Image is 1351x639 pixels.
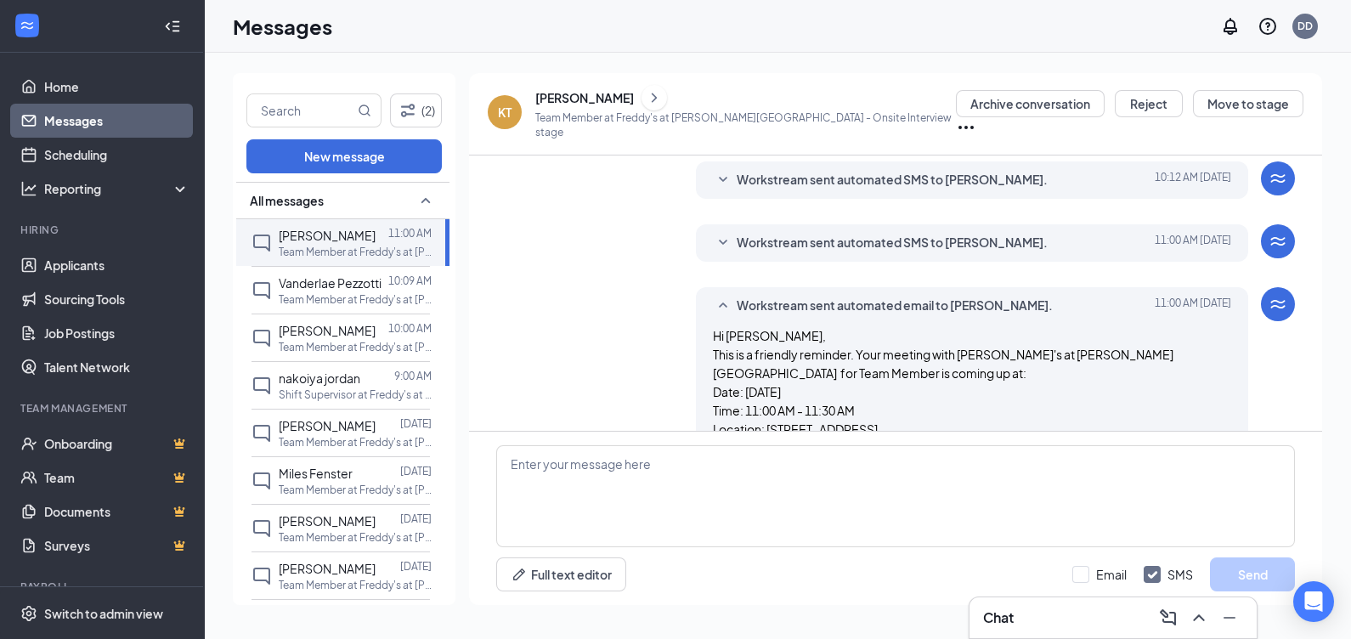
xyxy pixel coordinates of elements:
[498,104,512,121] div: KT
[1268,168,1288,189] svg: WorkstreamLogo
[1220,16,1241,37] svg: Notifications
[400,512,432,526] p: [DATE]
[535,89,634,106] div: [PERSON_NAME]
[279,228,376,243] span: [PERSON_NAME]
[233,12,332,41] h1: Messages
[279,513,376,529] span: [PERSON_NAME]
[247,94,354,127] input: Search
[1268,231,1288,252] svg: WorkstreamLogo
[279,418,376,433] span: [PERSON_NAME]
[20,223,186,237] div: Hiring
[388,274,432,288] p: 10:09 AM
[20,580,186,594] div: Payroll
[388,226,432,240] p: 11:00 AM
[252,233,272,253] svg: ChatInactive
[250,192,324,209] span: All messages
[279,245,432,259] p: Team Member at Freddy's at [PERSON_NAME][GEOGRAPHIC_DATA]
[1115,90,1183,117] button: Reject
[44,104,189,138] a: Messages
[983,608,1014,627] h3: Chat
[646,88,663,108] svg: ChevronRight
[279,578,432,592] p: Team Member at Freddy's at [PERSON_NAME][GEOGRAPHIC_DATA]
[496,557,626,591] button: Full text editorPen
[737,233,1048,253] span: Workstream sent automated SMS to [PERSON_NAME].
[737,296,1053,316] span: Workstream sent automated email to [PERSON_NAME].
[1158,608,1179,628] svg: ComposeMessage
[164,18,181,35] svg: Collapse
[44,138,189,172] a: Scheduling
[358,104,371,117] svg: MagnifyingGlass
[252,423,272,444] svg: ChatInactive
[713,296,733,316] svg: SmallChevronUp
[279,387,432,402] p: Shift Supervisor at Freddy's at [PERSON_NAME][GEOGRAPHIC_DATA]
[713,345,1231,382] p: This is a friendly reminder. Your meeting with [PERSON_NAME]'s at [PERSON_NAME][GEOGRAPHIC_DATA] ...
[279,275,382,291] span: Vanderlae Pezzotti
[737,170,1048,190] span: Workstream sent automated SMS to [PERSON_NAME].
[19,17,36,34] svg: WorkstreamLogo
[252,471,272,491] svg: ChatInactive
[246,139,442,173] button: New message
[400,416,432,431] p: [DATE]
[279,370,360,386] span: nakoiya jordan
[713,382,1231,438] p: Date: [DATE] Time: 11:00 AM - 11:30 AM Location: [STREET_ADDRESS]
[252,566,272,586] svg: ChatInactive
[713,326,1231,345] p: Hi [PERSON_NAME],
[1293,581,1334,622] div: Open Intercom Messenger
[956,90,1105,117] button: Archive conversation
[279,561,376,576] span: [PERSON_NAME]
[279,292,432,307] p: Team Member at Freddy's at [PERSON_NAME][GEOGRAPHIC_DATA]
[1258,16,1278,37] svg: QuestionInfo
[1155,233,1231,253] span: [DATE] 11:00 AM
[1155,604,1182,631] button: ComposeMessage
[415,190,436,211] svg: SmallChevronUp
[642,85,667,110] button: ChevronRight
[44,248,189,282] a: Applicants
[400,559,432,574] p: [DATE]
[1189,608,1209,628] svg: ChevronUp
[44,605,163,622] div: Switch to admin view
[1219,608,1240,628] svg: Minimize
[44,316,189,350] a: Job Postings
[535,110,956,139] p: Team Member at Freddy's at [PERSON_NAME][GEOGRAPHIC_DATA] - Onsite Interview stage
[1155,296,1231,316] span: [DATE] 11:00 AM
[394,369,432,383] p: 9:00 AM
[44,529,189,563] a: SurveysCrown
[252,518,272,539] svg: ChatInactive
[20,605,37,622] svg: Settings
[1268,294,1288,314] svg: WorkstreamLogo
[44,427,189,461] a: OnboardingCrown
[1193,90,1303,117] button: Move to stage
[44,495,189,529] a: DocumentsCrown
[20,401,186,416] div: Team Management
[1155,170,1231,190] span: [DATE] 10:12 AM
[388,321,432,336] p: 10:00 AM
[400,464,432,478] p: [DATE]
[44,70,189,104] a: Home
[279,323,376,338] span: [PERSON_NAME]
[252,280,272,301] svg: ChatInactive
[279,530,432,545] p: Team Member at Freddy's at [PERSON_NAME][GEOGRAPHIC_DATA]
[511,566,528,583] svg: Pen
[1216,604,1243,631] button: Minimize
[44,350,189,384] a: Talent Network
[279,483,432,497] p: Team Member at Freddy's at [PERSON_NAME][GEOGRAPHIC_DATA]
[20,180,37,197] svg: Analysis
[713,233,733,253] svg: SmallChevronDown
[1185,604,1213,631] button: ChevronUp
[279,466,353,481] span: Miles Fenster
[1210,557,1295,591] button: Send
[44,282,189,316] a: Sourcing Tools
[44,180,190,197] div: Reporting
[252,328,272,348] svg: ChatInactive
[279,340,432,354] p: Team Member at Freddy's at [PERSON_NAME][GEOGRAPHIC_DATA]
[713,170,733,190] svg: SmallChevronDown
[398,100,418,121] svg: Filter
[956,117,976,138] svg: Ellipses
[252,376,272,396] svg: ChatInactive
[390,93,442,127] button: Filter (2)
[1297,19,1313,33] div: DD
[44,461,189,495] a: TeamCrown
[279,435,432,450] p: Team Member at Freddy's at [PERSON_NAME][GEOGRAPHIC_DATA]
